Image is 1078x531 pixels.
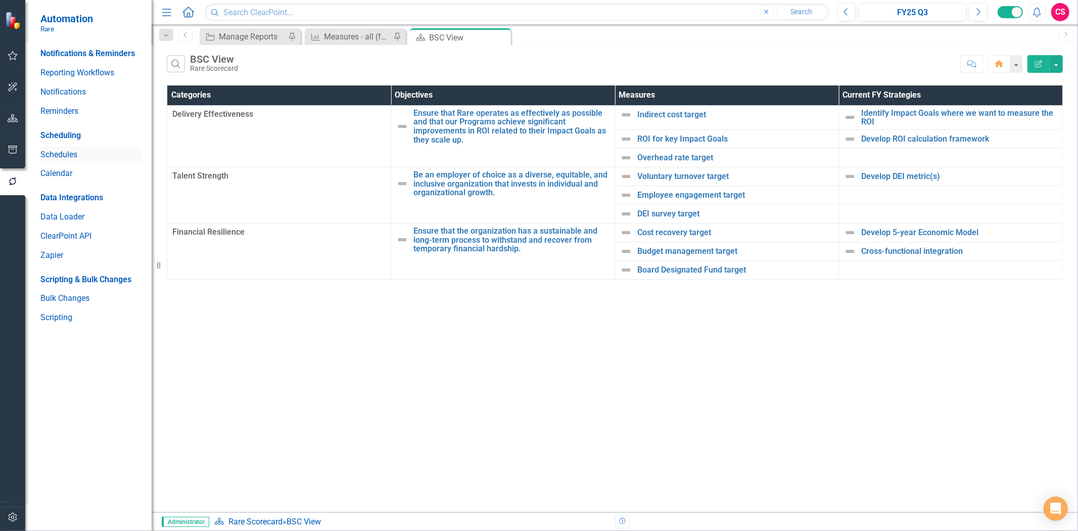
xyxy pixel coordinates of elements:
a: Measures - all (for bulk updates) [307,30,391,43]
td: Double-Click to Edit Right Click for Context Menu [391,167,615,224]
div: BSC View [287,517,321,526]
div: Rare Scorecard [190,65,238,72]
a: Rare Scorecard [228,517,283,526]
img: Not Defined [396,234,408,246]
button: CS [1051,3,1069,21]
div: Scripting & Bulk Changes [40,274,131,286]
a: Develop DEI metric(s) [861,172,1057,181]
img: Not Defined [620,264,632,276]
td: Double-Click to Edit Right Click for Context Menu [839,167,1063,186]
td: Double-Click to Edit Right Click for Context Menu [615,186,839,205]
a: Develop ROI calculation framework [861,135,1057,144]
a: Ensure that Rare operates as effectively as possible and that our Programs achieve significant im... [413,109,610,144]
img: Not Defined [396,178,408,190]
a: Reporting Workflows [40,67,142,79]
td: Double-Click to Edit [167,105,391,167]
span: Automation [40,13,93,25]
div: Open Intercom Messenger [1044,497,1068,521]
a: ROI for key Impact Goals [637,135,833,144]
a: Data Loader [40,211,142,223]
img: Not Defined [396,120,408,132]
td: Double-Click to Edit Right Click for Context Menu [839,242,1063,261]
span: Talent Strength [172,170,386,182]
td: Double-Click to Edit Right Click for Context Menu [391,105,615,167]
td: Double-Click to Edit Right Click for Context Menu [615,261,839,280]
img: Not Defined [620,189,632,201]
td: Double-Click to Edit [167,167,391,224]
a: Develop 5-year Economic Model [861,228,1057,237]
td: Double-Click to Edit Right Click for Context Menu [615,105,839,129]
a: Cost recovery target [637,228,833,237]
a: Bulk Changes [40,293,142,304]
a: ClearPoint API [40,231,142,242]
img: Not Defined [620,170,632,183]
small: Rare [40,25,93,33]
img: ClearPoint Strategy [5,12,23,29]
img: Not Defined [620,227,632,239]
div: BSC View [429,31,508,44]
span: Search [790,8,812,16]
img: Not Defined [620,133,632,145]
a: Board Designated Fund target [637,265,833,275]
a: Zapier [40,250,142,261]
button: FY25 Q3 [859,3,966,21]
a: Calendar [40,168,142,180]
div: Scheduling [40,130,81,142]
img: Not Defined [620,208,632,220]
img: Not Defined [844,111,856,123]
span: Financial Resilience [172,227,386,238]
td: Double-Click to Edit Right Click for Context Menu [391,224,615,280]
td: Double-Click to Edit [167,224,391,280]
a: Budget management target [637,247,833,256]
div: Notifications & Reminders [40,48,135,60]
span: Delivery Effectiveness [172,109,386,120]
a: Ensure that the organization has a sustainable and long-term process to withstand and recover fro... [413,227,610,253]
td: Double-Click to Edit Right Click for Context Menu [839,224,1063,242]
img: Not Defined [844,245,856,257]
div: » [214,516,607,528]
td: Double-Click to Edit Right Click for Context Menu [615,224,839,242]
a: Employee engagement target [637,191,833,200]
button: Search [776,5,827,19]
span: Administrator [162,517,209,527]
td: Double-Click to Edit Right Click for Context Menu [615,167,839,186]
a: Be an employer of choice as a diverse, equitable, and inclusive organization that invests in indi... [413,170,610,197]
img: Not Defined [844,170,856,183]
a: Voluntary turnover target [637,172,833,181]
a: DEI survey target [637,209,833,218]
div: Data Integrations [40,192,103,204]
td: Double-Click to Edit Right Click for Context Menu [615,130,839,149]
img: Not Defined [620,109,632,121]
div: BSC View [190,54,238,65]
a: Manage Reports [202,30,286,43]
img: Not Defined [844,133,856,145]
a: Notifications [40,86,142,98]
a: Scripting [40,312,142,324]
a: Indirect cost target [637,110,833,119]
a: Cross-functional integration [861,247,1057,256]
input: Search ClearPoint... [205,4,829,21]
div: FY25 Q3 [862,7,963,19]
a: Reminders [40,106,142,117]
img: Not Defined [620,245,632,257]
a: Identify Impact Goals where we want to measure the ROI [861,109,1057,126]
div: Manage Reports [219,30,286,43]
td: Double-Click to Edit Right Click for Context Menu [615,149,839,167]
a: Schedules [40,149,142,161]
td: Double-Click to Edit Right Click for Context Menu [839,105,1063,129]
a: Overhead rate target [637,153,833,162]
td: Double-Click to Edit Right Click for Context Menu [839,130,1063,149]
td: Double-Click to Edit Right Click for Context Menu [615,242,839,261]
img: Not Defined [620,152,632,164]
div: Measures - all (for bulk updates) [324,30,391,43]
td: Double-Click to Edit Right Click for Context Menu [615,205,839,224]
img: Not Defined [844,227,856,239]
